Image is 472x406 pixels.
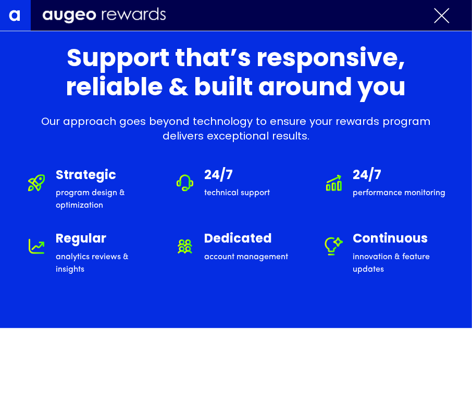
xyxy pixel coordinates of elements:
p: technical support [204,187,270,199]
p: performance monitoring [353,187,446,199]
div: Our approach goes beyond technology to ensure your rewards program delivers exceptional results. [23,114,448,143]
h3: Support that’s responsive, reliable & built around you [23,45,448,104]
h5: Regular [56,233,151,246]
p: innovation & feature updates [353,251,449,276]
h5: Dedicated [204,233,288,246]
h5: Strategic [56,169,151,183]
h5: 24/7 [204,169,270,183]
h5: 24/7 [353,169,446,183]
div: menu [422,7,462,24]
p: account management [204,251,288,263]
p: program design & optimization [56,187,151,212]
h5: Continuous [353,233,449,246]
p: analytics reviews & insights [56,251,151,276]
